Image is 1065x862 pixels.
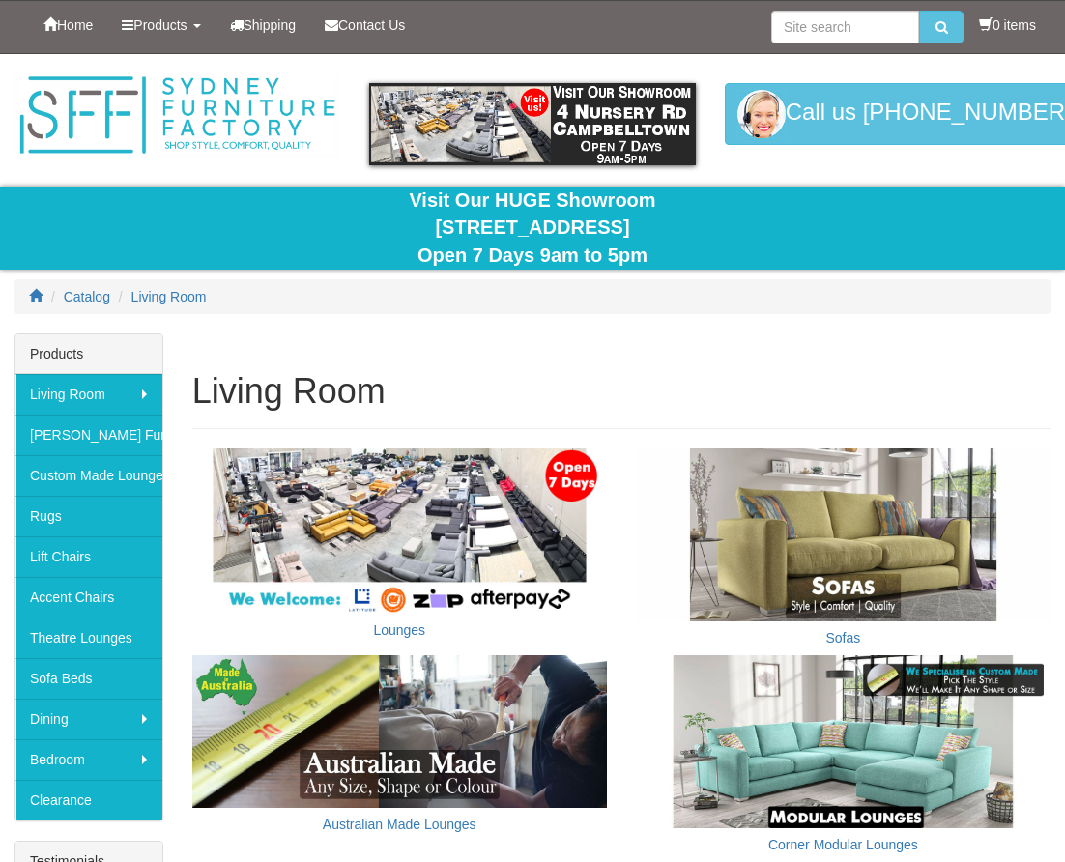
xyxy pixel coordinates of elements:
[192,655,607,807] img: Australian Made Lounges
[768,837,918,852] a: Corner Modular Lounges
[323,817,476,832] a: Australian Made Lounges
[57,17,93,33] span: Home
[15,536,162,577] a: Lift Chairs
[15,780,162,820] a: Clearance
[15,577,162,618] a: Accent Chairs
[338,17,405,33] span: Contact Us
[15,739,162,780] a: Bedroom
[133,17,187,33] span: Products
[15,374,162,415] a: Living Room
[244,17,297,33] span: Shipping
[64,289,110,304] a: Catalog
[192,448,607,614] img: Lounges
[29,1,107,49] a: Home
[15,334,162,374] div: Products
[310,1,419,49] a: Contact Us
[131,289,207,304] a: Living Room
[14,187,1051,270] div: Visit Our HUGE Showroom [STREET_ADDRESS] Open 7 Days 9am to 5pm
[825,630,860,646] a: Sofas
[15,496,162,536] a: Rugs
[369,83,695,165] img: showroom.gif
[979,15,1036,35] li: 0 items
[14,73,340,158] img: Sydney Furniture Factory
[771,11,919,43] input: Site search
[107,1,215,49] a: Products
[15,415,162,455] a: [PERSON_NAME] Furniture
[15,658,162,699] a: Sofa Beds
[15,455,162,496] a: Custom Made Lounges
[636,655,1051,828] img: Corner Modular Lounges
[636,448,1051,621] img: Sofas
[373,622,425,638] a: Lounges
[15,618,162,658] a: Theatre Lounges
[216,1,311,49] a: Shipping
[192,372,1051,411] h1: Living Room
[15,699,162,739] a: Dining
